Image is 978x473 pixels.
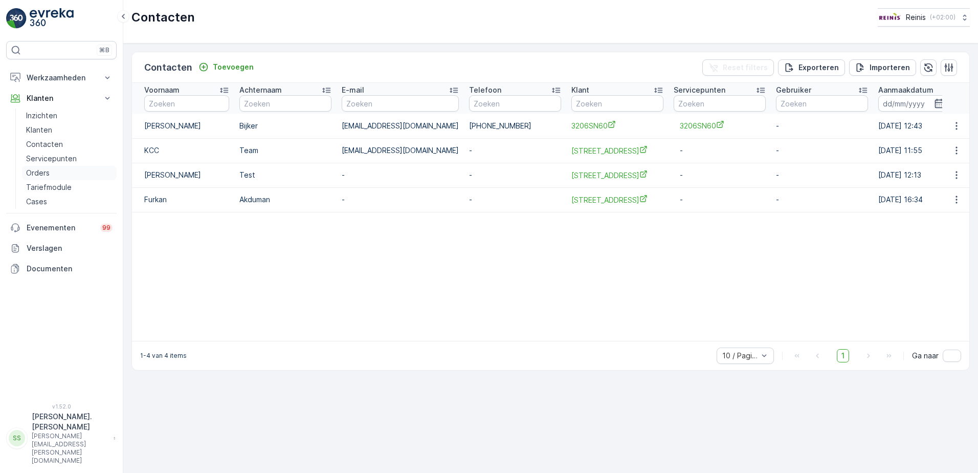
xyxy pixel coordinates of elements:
button: Reinis(+02:00) [878,8,970,27]
p: Toevoegen [213,62,254,72]
p: Verslagen [27,243,113,253]
a: Contacten [22,137,117,152]
td: - [771,114,873,138]
input: Zoeken [144,95,229,112]
span: [STREET_ADDRESS] [571,170,663,181]
a: 3206SN60 [571,120,663,131]
p: Exporteren [798,62,839,73]
p: Contacten [131,9,195,26]
button: Reset filters [702,59,774,76]
a: Tariefmodule [22,180,117,195]
p: Klanten [27,93,96,103]
img: Reinis-Logo-Vrijstaand_Tekengebied-1-copy2_aBO4n7j.png [878,12,902,23]
p: Akduman [239,195,331,205]
span: 1 [837,349,849,362]
td: - [464,163,566,187]
a: Velhorstlaan 18, 3207 ZM Spijkenisse, Netherlands [571,170,663,181]
p: [EMAIL_ADDRESS][DOMAIN_NAME] [342,121,459,131]
td: - [771,138,873,163]
button: Toevoegen [194,61,258,73]
td: [PHONE_NUMBER] [464,114,566,138]
a: Servicepunten [22,152,117,166]
p: Achternaam [239,85,282,95]
p: Documenten [27,264,113,274]
p: Klant [571,85,589,95]
td: - [464,187,566,212]
p: [PERSON_NAME][EMAIL_ADDRESS][PERSON_NAME][DOMAIN_NAME] [32,432,108,465]
span: [STREET_ADDRESS] [571,195,663,205]
p: Bijker [239,121,331,131]
p: Klanten [26,125,52,135]
span: [STREET_ADDRESS] [571,145,663,156]
p: - [680,170,760,180]
p: Contacten [144,60,192,75]
p: Tariefmodule [26,182,72,192]
td: - [771,187,873,212]
p: Servicepunten [26,154,77,164]
td: - [464,138,566,163]
td: - [337,163,464,187]
p: Test [239,170,331,180]
p: ( +02:00 ) [930,13,955,21]
div: SS [9,430,25,446]
input: Zoeken [469,95,561,112]
p: Inzichten [26,111,57,121]
a: Klanten [22,123,117,137]
p: Furkan [144,195,229,205]
input: Zoeken [674,95,766,112]
span: v 1.52.0 [6,403,117,410]
p: E-mail [342,85,364,95]
input: dd/mm/yyyy [878,95,948,112]
a: Inzichten [22,109,117,123]
a: Documenten [6,259,117,279]
p: 99 [102,224,110,232]
p: 1-4 van 4 items [140,352,187,360]
a: Velhorstlaan 18, 3207 ZM Spijkenisse, Netherlands [571,145,663,156]
p: [PERSON_NAME] [144,121,229,131]
p: Contacten [26,139,63,149]
button: Exporteren [778,59,845,76]
p: Telefoon [469,85,501,95]
a: Cases [22,195,117,209]
input: Zoeken [776,95,868,112]
a: Orders [22,166,117,180]
p: Evenementen [27,223,94,233]
p: Team [239,145,331,156]
button: Importeren [849,59,916,76]
p: - [680,145,760,156]
p: Cases [26,197,47,207]
p: [PERSON_NAME].[PERSON_NAME] [32,412,108,432]
a: Verslagen [6,238,117,259]
a: 3206SN60 [680,120,760,131]
p: Aanmaakdatum [878,85,933,95]
p: Reinis [906,12,926,23]
p: KCC [144,145,229,156]
p: Orders [26,168,50,178]
p: Voornaam [144,85,180,95]
input: Zoeken [571,95,663,112]
span: Ga naar [912,351,939,361]
td: - [337,187,464,212]
img: logo [6,8,27,29]
p: [PERSON_NAME] [144,170,229,180]
a: Velhorstlaan 18, 3207 ZM Spijkenisse, Netherlands [571,195,663,205]
img: logo_light-DOdMpM7g.png [30,8,74,29]
td: - [771,163,873,187]
p: Reset filters [723,62,768,73]
a: Evenementen99 [6,218,117,238]
button: SS[PERSON_NAME].[PERSON_NAME][PERSON_NAME][EMAIL_ADDRESS][PERSON_NAME][DOMAIN_NAME] [6,412,117,465]
p: Werkzaamheden [27,73,96,83]
button: Klanten [6,88,117,109]
input: Zoeken [342,95,459,112]
p: Importeren [870,62,910,73]
p: ⌘B [99,46,109,54]
input: Zoeken [239,95,331,112]
p: - [680,195,760,205]
p: Servicepunten [674,85,725,95]
p: [EMAIL_ADDRESS][DOMAIN_NAME] [342,145,459,156]
p: Gebruiker [776,85,811,95]
button: Werkzaamheden [6,68,117,88]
